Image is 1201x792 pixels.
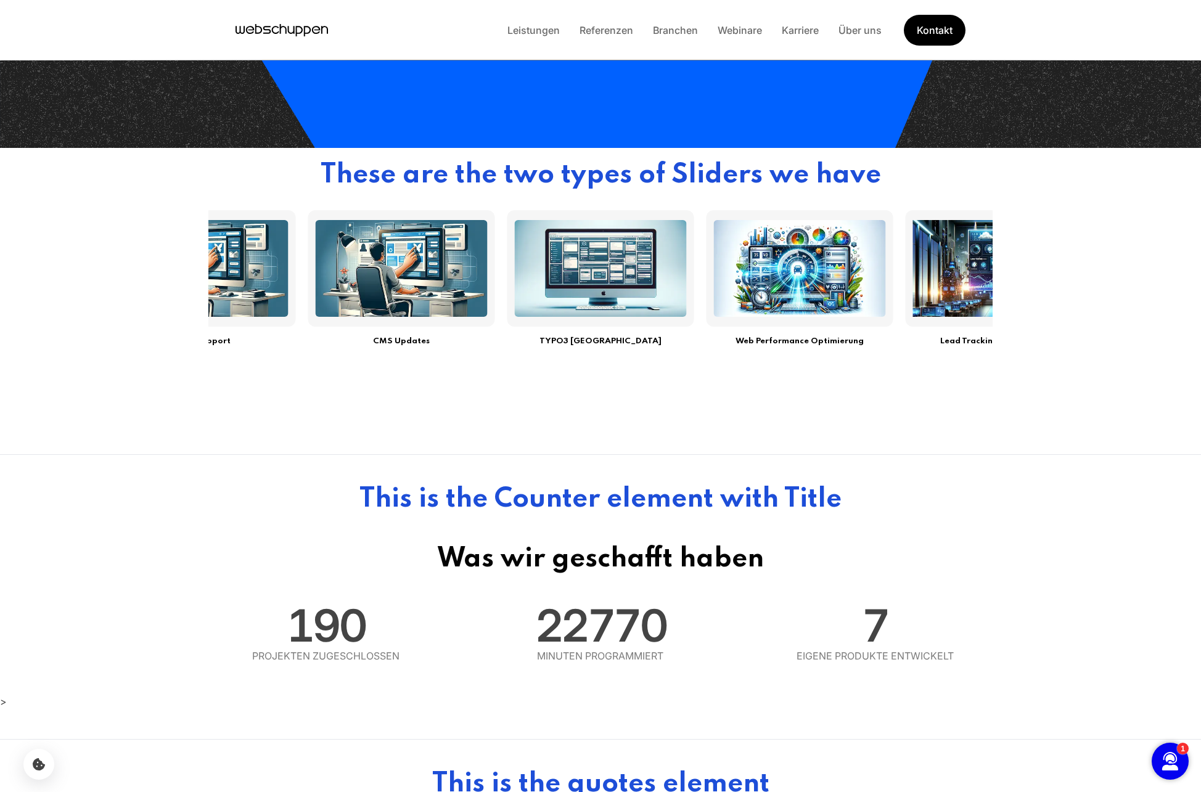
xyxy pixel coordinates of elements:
img: Web Performance Optimierung [714,220,886,317]
img: CMS Updates [316,220,488,317]
a: Webinare [708,24,772,36]
a: Branchen [643,24,708,36]
h3: Web Performance Optimierung [707,337,893,346]
h2: Was wir geschafft haben [257,544,943,574]
h2: This is the Counter element with Title [189,484,1012,515]
span: Projekten zugeschlossen [252,648,400,664]
a: Get Started [903,14,966,47]
a: Lead Tracking ConfigurationLead Tracking Configuration [906,210,1092,346]
a: Karriere [772,24,829,36]
h3: TYPO3 [GEOGRAPHIC_DATA] [507,337,694,346]
span: 1 [41,14,46,23]
a: CMS UpdatesCMS Updates [308,210,495,346]
span: 190 [287,598,365,652]
span: Minuten programmiert [537,648,663,664]
a: Über uns [829,24,892,36]
a: Web Performance OptimierungWeb Performance Optimierung [707,210,893,346]
img: TYPO3 Pakete [515,220,687,317]
a: Leistungen [498,24,570,36]
a: TYPO3 PaketeTYPO3 [GEOGRAPHIC_DATA] [507,210,694,346]
span: 7 [862,598,888,652]
span: Eigene Produkte entwickelt [797,648,954,664]
a: Hauptseite besuchen [236,21,328,39]
h2: These are the two types of Sliders we have [189,160,1012,190]
a: Referenzen [570,24,643,36]
h3: Lead Tracking Configuration [906,337,1092,346]
button: Cookie-Einstellungen öffnen [23,749,54,780]
span: 22770 [535,598,666,652]
h3: CMS Updates [308,337,495,346]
